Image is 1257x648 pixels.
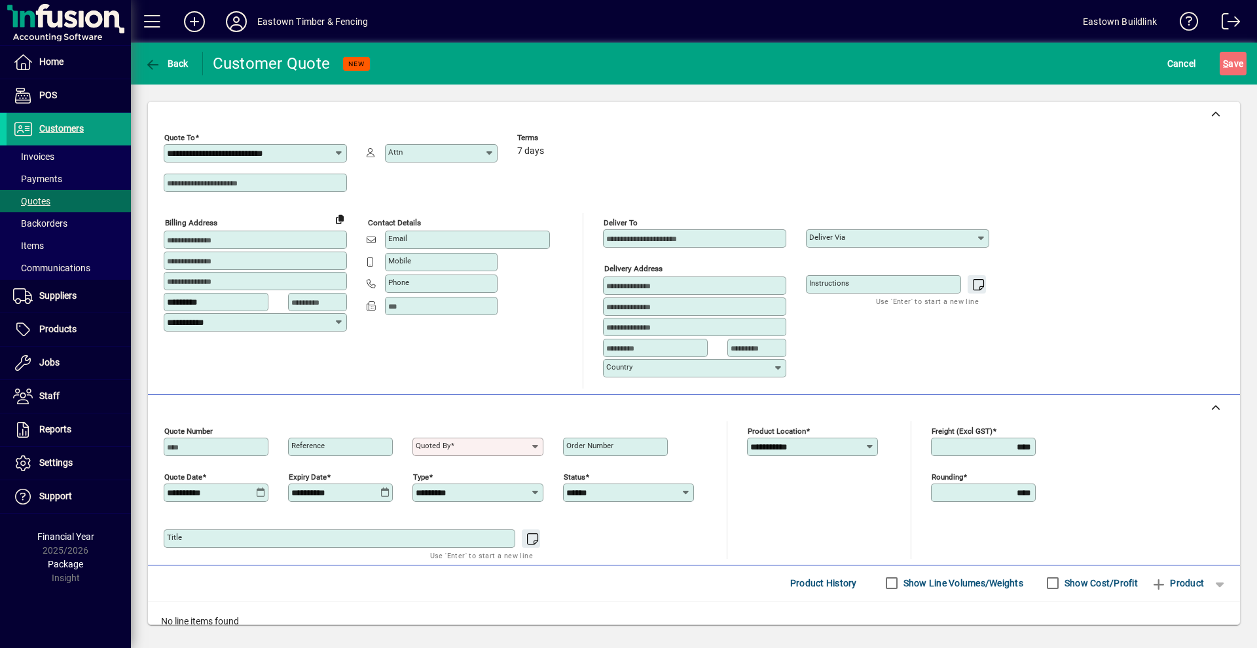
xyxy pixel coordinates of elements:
[48,559,83,569] span: Package
[145,58,189,69] span: Back
[7,447,131,480] a: Settings
[785,571,862,595] button: Product History
[1223,53,1243,74] span: ave
[13,218,67,229] span: Backorders
[348,60,365,68] span: NEW
[416,441,450,450] mat-label: Quoted by
[39,90,57,100] span: POS
[39,457,73,468] span: Settings
[413,472,429,481] mat-label: Type
[606,362,632,372] mat-label: Country
[164,426,213,435] mat-label: Quote number
[7,79,131,112] a: POS
[932,426,993,435] mat-label: Freight (excl GST)
[7,235,131,257] a: Items
[517,134,596,142] span: Terms
[39,324,77,334] span: Products
[148,601,1240,641] div: No line items found
[1212,3,1241,45] a: Logout
[39,290,77,301] span: Suppliers
[164,133,195,142] mat-label: Quote To
[876,294,979,309] mat-hint: Use 'Enter' to start a new line
[13,240,44,251] span: Items
[388,256,411,265] mat-label: Mobile
[7,413,131,446] a: Reports
[167,533,182,542] mat-label: Title
[1220,52,1247,75] button: Save
[7,347,131,379] a: Jobs
[7,168,131,190] a: Payments
[13,174,62,184] span: Payments
[1164,52,1199,75] button: Cancel
[1223,58,1228,69] span: S
[329,208,350,229] button: Copy to Delivery address
[213,53,331,74] div: Customer Quote
[1170,3,1199,45] a: Knowledge Base
[215,10,257,33] button: Profile
[809,233,845,242] mat-label: Deliver via
[131,52,203,75] app-page-header-button: Back
[141,52,192,75] button: Back
[564,472,585,481] mat-label: Status
[790,573,857,594] span: Product History
[291,441,325,450] mat-label: Reference
[388,234,407,243] mat-label: Email
[604,218,638,227] mat-label: Deliver To
[173,10,215,33] button: Add
[7,313,131,346] a: Products
[748,426,806,435] mat-label: Product location
[39,357,60,368] span: Jobs
[388,147,403,157] mat-label: Attn
[809,278,849,288] mat-label: Instructions
[1062,577,1138,590] label: Show Cost/Profit
[1151,573,1204,594] span: Product
[7,145,131,168] a: Invoices
[517,146,544,157] span: 7 days
[164,472,202,481] mat-label: Quote date
[7,380,131,413] a: Staff
[13,196,50,206] span: Quotes
[289,472,327,481] mat-label: Expiry date
[39,56,64,67] span: Home
[39,491,72,501] span: Support
[1167,53,1196,74] span: Cancel
[7,257,131,279] a: Communications
[13,263,90,273] span: Communications
[39,391,60,401] span: Staff
[1144,571,1211,595] button: Product
[1083,11,1157,32] div: Eastown Buildlink
[7,190,131,212] a: Quotes
[13,151,54,162] span: Invoices
[7,280,131,313] a: Suppliers
[901,577,1023,590] label: Show Line Volumes/Weights
[39,424,71,434] span: Reports
[566,441,613,450] mat-label: Order number
[932,472,963,481] mat-label: Rounding
[430,548,533,563] mat-hint: Use 'Enter' to start a new line
[7,480,131,513] a: Support
[257,11,368,32] div: Eastown Timber & Fencing
[7,212,131,235] a: Backorders
[388,278,409,287] mat-label: Phone
[7,46,131,79] a: Home
[39,123,84,134] span: Customers
[37,531,94,542] span: Financial Year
